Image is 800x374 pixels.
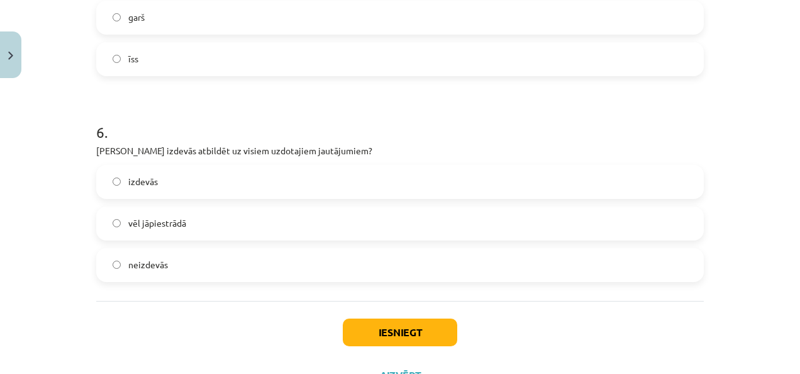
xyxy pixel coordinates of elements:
input: neizdevās [113,261,121,269]
span: vēl jāpiestrādā [128,217,186,230]
img: icon-close-lesson-0947bae3869378f0d4975bcd49f059093ad1ed9edebbc8119c70593378902aed.svg [8,52,13,60]
input: vēl jāpiestrādā [113,219,121,227]
h1: 6 . [96,101,704,140]
button: Iesniegt [343,319,457,346]
input: izdevās [113,178,121,186]
span: neizdevās [128,258,168,271]
input: īss [113,55,121,63]
span: īss [128,52,138,65]
span: izdevās [128,175,158,188]
p: [PERSON_NAME] izdevās atbildēt uz visiem uzdotajiem jautājumiem? [96,144,704,157]
span: garš [128,11,145,24]
input: garš [113,13,121,21]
